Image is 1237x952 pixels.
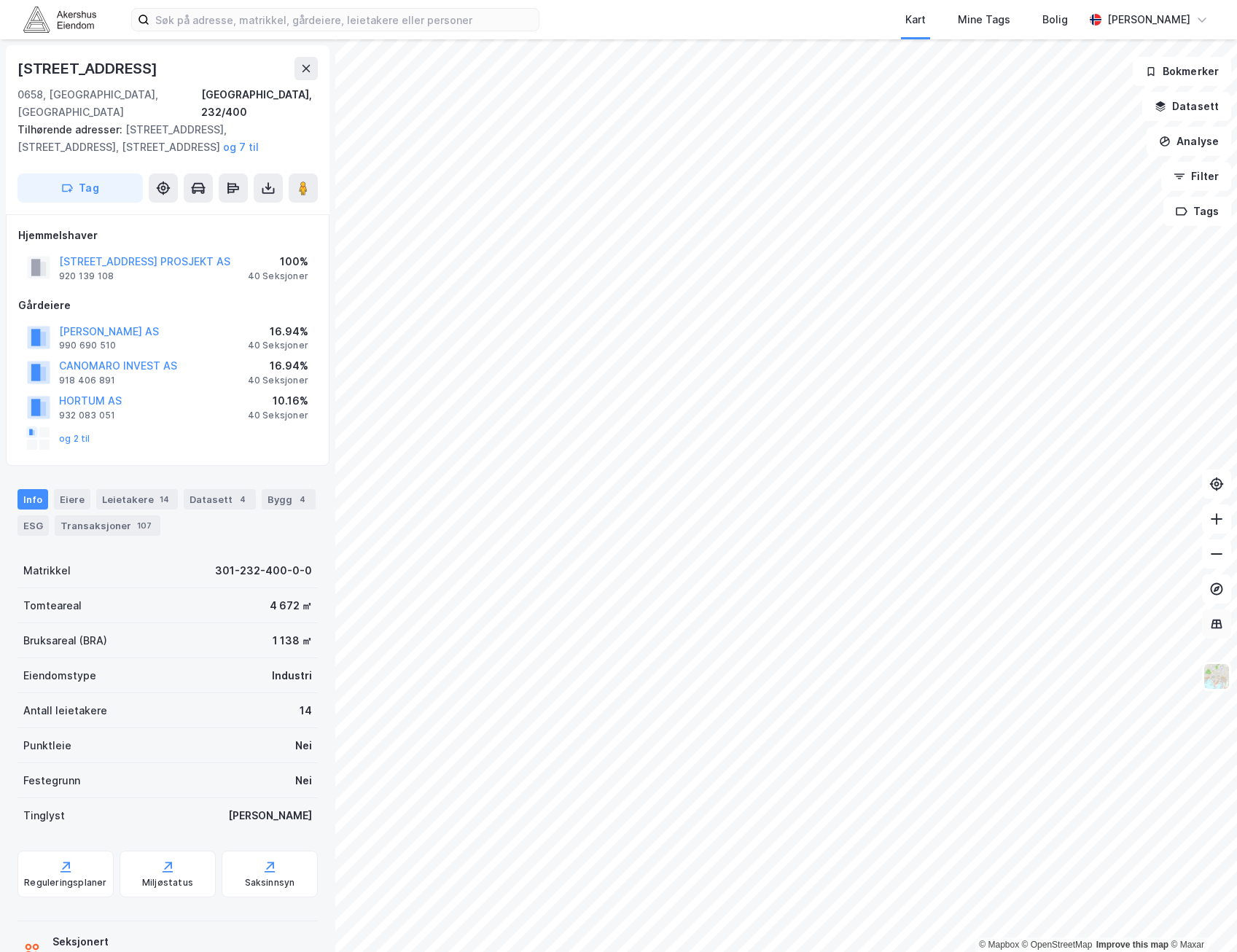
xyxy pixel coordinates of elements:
[59,375,115,386] div: 918 406 891
[1096,940,1168,950] a: Improve this map
[1171,940,1204,950] a: Maxar
[248,410,308,421] div: 40 Seksjoner
[59,270,114,282] div: 920 139 108
[1022,940,1093,950] a: OpenStreetMap
[184,489,256,510] div: Datasett
[905,11,926,28] div: Kart
[262,489,316,510] div: Bygg
[1142,92,1231,121] button: Datasett
[157,492,172,507] div: 14
[228,807,312,824] div: [PERSON_NAME]
[96,489,178,510] div: Leietakere
[248,392,308,410] div: 10.16%
[23,772,80,789] div: Festegrunn
[272,667,312,684] div: Industri
[17,57,160,80] div: [STREET_ADDRESS]
[23,7,96,32] img: akershus-eiendom-logo.9091f326c980b4bce74ccdd9f866810c.svg
[248,253,308,270] div: 100%
[300,702,312,719] div: 14
[248,270,308,282] div: 40 Seksjoner
[248,357,308,375] div: 16.94%
[273,632,312,649] div: 1 138 ㎡
[17,121,306,156] div: [STREET_ADDRESS], [STREET_ADDRESS], [STREET_ADDRESS]
[245,877,295,889] div: Saksinnsyn
[201,86,318,121] div: [GEOGRAPHIC_DATA], 232/400
[18,227,317,244] div: Hjemmelshaver
[149,9,539,31] input: Søk på adresse, matrikkel, gårdeiere, leietakere eller personer
[248,340,308,351] div: 40 Seksjoner
[958,11,1010,28] div: Mine Tags
[17,86,201,121] div: 0658, [GEOGRAPHIC_DATA], [GEOGRAPHIC_DATA]
[55,515,160,536] div: Transaksjoner
[17,173,143,203] button: Tag
[59,340,116,351] div: 990 690 510
[1042,11,1068,28] div: Bolig
[23,597,82,614] div: Tomteareal
[295,492,310,507] div: 4
[1107,11,1190,28] div: [PERSON_NAME]
[23,807,65,824] div: Tinglyst
[295,737,312,754] div: Nei
[1163,197,1231,226] button: Tags
[295,772,312,789] div: Nei
[54,489,90,510] div: Eiere
[24,877,106,889] div: Reguleringsplaner
[248,375,308,386] div: 40 Seksjoner
[23,667,96,684] div: Eiendomstype
[142,877,193,889] div: Miljøstatus
[23,562,71,580] div: Matrikkel
[23,737,71,754] div: Punktleie
[1203,663,1230,690] img: Z
[17,489,48,510] div: Info
[1133,57,1231,86] button: Bokmerker
[23,632,107,649] div: Bruksareal (BRA)
[248,323,308,340] div: 16.94%
[52,933,240,951] div: Seksjonert
[17,123,125,136] span: Tilhørende adresser:
[59,410,115,421] div: 932 083 051
[23,702,107,719] div: Antall leietakere
[1161,162,1231,191] button: Filter
[1147,127,1231,156] button: Analyse
[270,597,312,614] div: 4 672 ㎡
[215,562,312,580] div: 301-232-400-0-0
[134,518,155,533] div: 107
[979,940,1019,950] a: Mapbox
[18,297,317,314] div: Gårdeiere
[235,492,250,507] div: 4
[17,515,49,536] div: ESG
